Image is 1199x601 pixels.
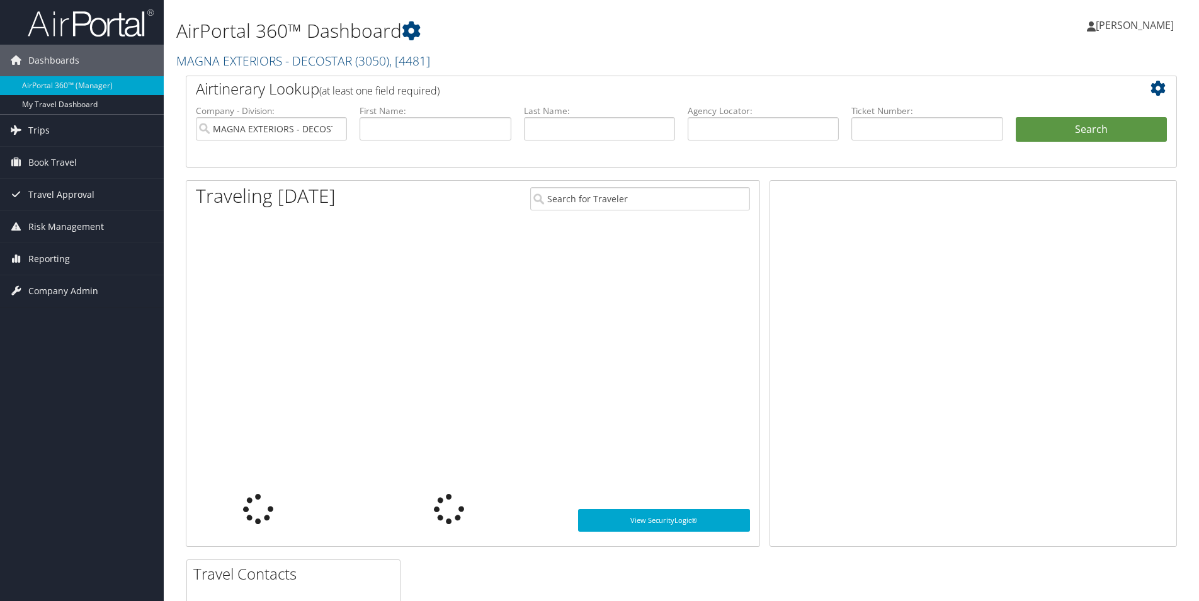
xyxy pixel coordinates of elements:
[1096,18,1174,32] span: [PERSON_NAME]
[28,45,79,76] span: Dashboards
[389,52,430,69] span: , [ 4481 ]
[360,105,511,117] label: First Name:
[28,243,70,275] span: Reporting
[1087,6,1186,44] a: [PERSON_NAME]
[196,78,1084,100] h2: Airtinerary Lookup
[28,179,94,210] span: Travel Approval
[196,183,336,209] h1: Traveling [DATE]
[578,509,750,532] a: View SecurityLogic®
[1016,117,1167,142] button: Search
[176,18,850,44] h1: AirPortal 360™ Dashboard
[28,8,154,38] img: airportal-logo.png
[524,105,675,117] label: Last Name:
[28,115,50,146] span: Trips
[196,105,347,117] label: Company - Division:
[28,147,77,178] span: Book Travel
[851,105,1003,117] label: Ticket Number:
[193,563,400,585] h2: Travel Contacts
[28,211,104,243] span: Risk Management
[688,105,839,117] label: Agency Locator:
[176,52,430,69] a: MAGNA EXTERIORS - DECOSTAR
[28,275,98,307] span: Company Admin
[530,187,750,210] input: Search for Traveler
[355,52,389,69] span: ( 3050 )
[319,84,440,98] span: (at least one field required)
